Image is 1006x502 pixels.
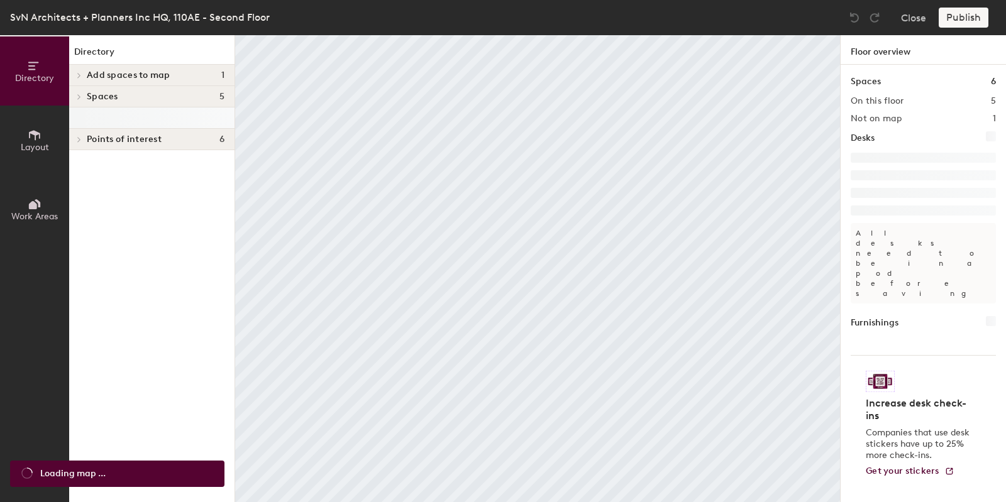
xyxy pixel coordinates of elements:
h2: On this floor [851,96,904,106]
p: All desks need to be in a pod before saving [851,223,996,303]
span: Work Areas [11,211,58,222]
h4: Increase desk check-ins [866,397,973,422]
span: Add spaces to map [87,70,170,80]
span: Points of interest [87,134,162,145]
img: Undo [848,11,861,24]
h2: 5 [991,96,996,106]
img: Redo [868,11,881,24]
span: Directory [15,73,54,84]
h1: Furnishings [851,316,898,330]
h1: 6 [991,75,996,89]
div: SvN Architects + Planners Inc HQ, 110AE - Second Floor [10,9,270,25]
span: 1 [221,70,224,80]
span: 5 [219,92,224,102]
h2: Not on map [851,114,902,124]
canvas: Map [235,35,840,502]
a: Get your stickers [866,466,954,477]
h1: Desks [851,131,875,145]
h1: Directory [69,45,235,65]
h2: 1 [993,114,996,124]
span: Layout [21,142,49,153]
span: 6 [219,134,224,145]
span: Loading map ... [40,467,106,481]
h1: Floor overview [841,35,1006,65]
p: Companies that use desk stickers have up to 25% more check-ins. [866,427,973,461]
button: Close [901,8,926,28]
img: Sticker logo [866,371,895,392]
span: Get your stickers [866,466,939,476]
h1: Spaces [851,75,881,89]
span: Spaces [87,92,118,102]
